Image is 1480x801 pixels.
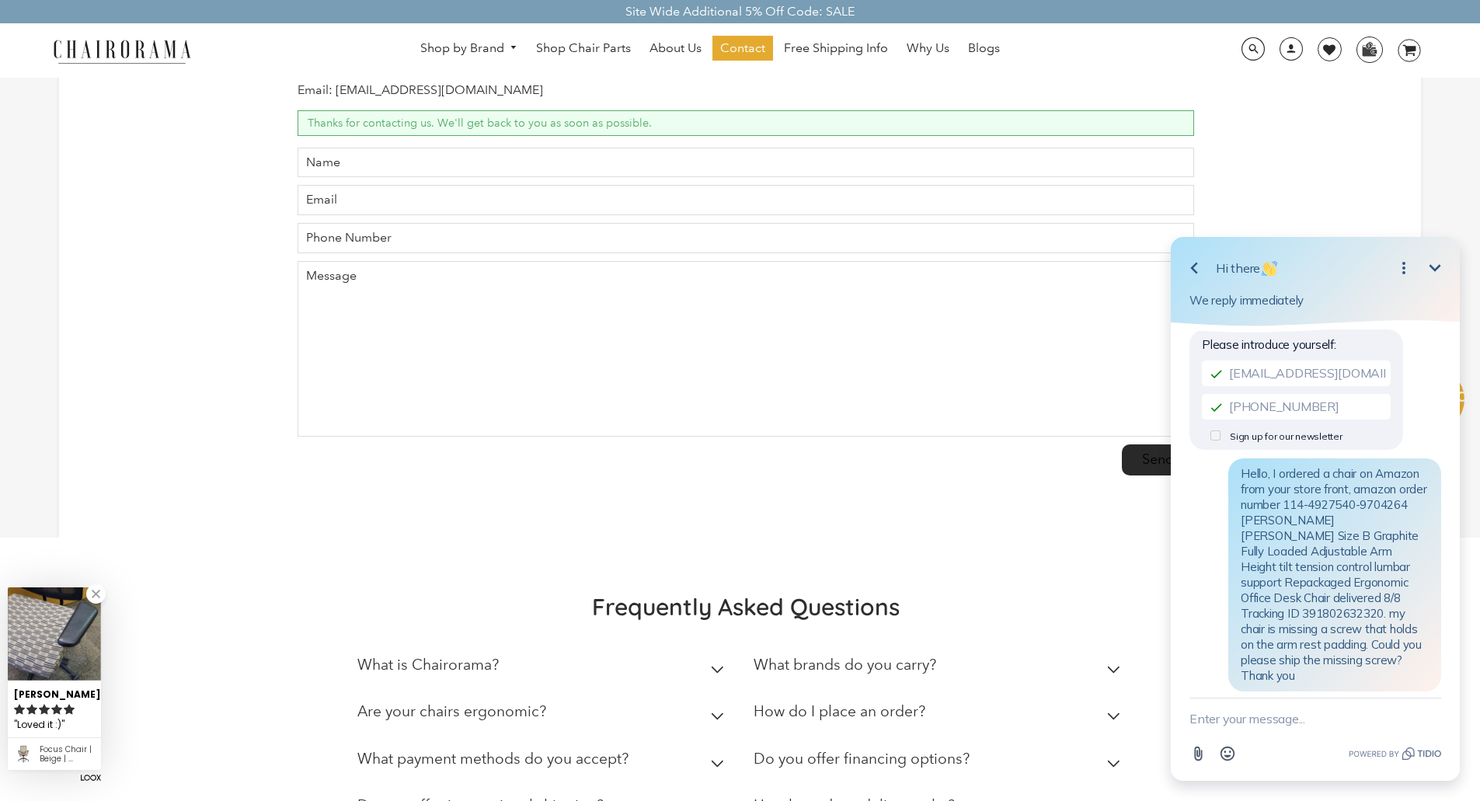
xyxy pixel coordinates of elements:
[413,37,526,61] a: Shop by Brand
[357,702,546,720] h2: Are your chairs ergonomic?
[536,40,631,57] span: Shop Chair Parts
[298,110,1193,136] p: Thanks for contacting us. We'll get back to you as soon as possible.
[528,36,639,61] a: Shop Chair Parts
[649,40,702,57] span: About Us
[1151,221,1480,801] iframe: Tidio Chat
[357,691,730,739] summary: Are your chairs ergonomic?
[1122,444,1194,475] input: Send
[907,40,949,57] span: Why Us
[720,40,765,57] span: Contact
[754,739,1127,786] summary: Do you offer financing options?
[754,645,1127,692] summary: What brands do you carry?
[712,36,773,61] a: Contact
[44,37,200,64] img: chairorama
[357,592,1134,622] h2: Frequently Asked Questions
[26,704,37,715] svg: rating icon full
[357,645,730,692] summary: What is Chairorama?
[754,691,1127,739] summary: How do I place an order?
[64,704,75,715] svg: rating icon full
[754,750,970,768] h2: Do you offer financing options?
[298,223,1193,253] input: Phone Number
[784,40,888,57] span: Free Shipping Info
[357,750,629,768] h2: What payment methods do you accept?
[960,36,1008,61] a: Blogs
[14,716,95,733] div: Loved it :)
[14,682,95,702] div: [PERSON_NAME]
[298,82,1193,99] p: Email: [EMAIL_ADDRESS][DOMAIN_NAME]
[357,739,730,786] summary: What payment methods do you accept?
[14,704,25,715] svg: rating icon full
[298,185,1193,215] input: Email
[899,36,957,61] a: Why Us
[642,36,709,61] a: About Us
[754,702,925,720] h2: How do I place an order?
[51,704,62,715] svg: rating icon full
[40,745,95,764] div: Focus Chair | Beige | (Renewed)
[754,656,936,674] h2: What brands do you carry?
[776,36,896,61] a: Free Shipping Info
[357,656,499,674] h2: What is Chairorama?
[1357,37,1381,61] img: WhatsApp_Image_2024-07-12_at_16.23.01.webp
[968,40,1000,57] span: Blogs
[8,587,101,681] img: Harry S. review of Focus Chair | Beige | (Renewed)
[266,36,1154,64] nav: DesktopNavigation
[298,148,1193,178] input: Name
[39,704,50,715] svg: rating icon full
